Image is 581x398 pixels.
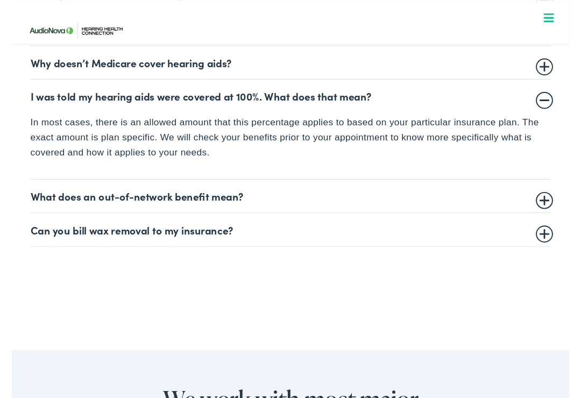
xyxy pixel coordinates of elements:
[19,94,562,106] summary: I was told my hearing aids were covered at 100%. What does that mean?
[19,233,562,246] summary: Can you bill wax removal to my insurance?
[19,59,562,72] summary: Why doesn’t Medicare cover hearing aids?
[19,198,562,211] summary: What does an out-of-network benefit mean?
[20,43,570,76] a: What We Offer
[19,120,562,166] p: In most cases, there is an allowed amount that this percentage applies to based on your particula...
